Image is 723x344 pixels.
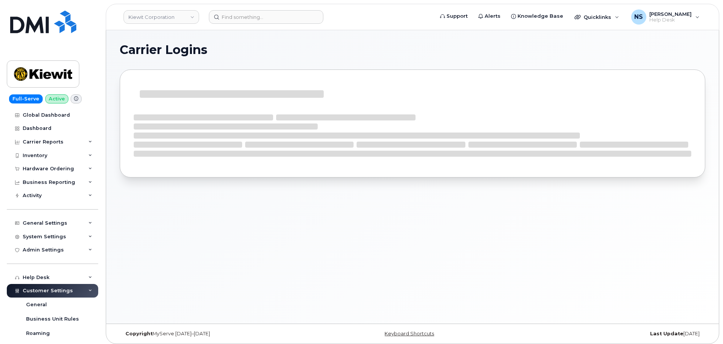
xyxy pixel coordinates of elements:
[385,331,434,336] a: Keyboard Shortcuts
[120,44,207,56] span: Carrier Logins
[650,331,683,336] strong: Last Update
[125,331,153,336] strong: Copyright
[510,331,705,337] div: [DATE]
[120,331,315,337] div: MyServe [DATE]–[DATE]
